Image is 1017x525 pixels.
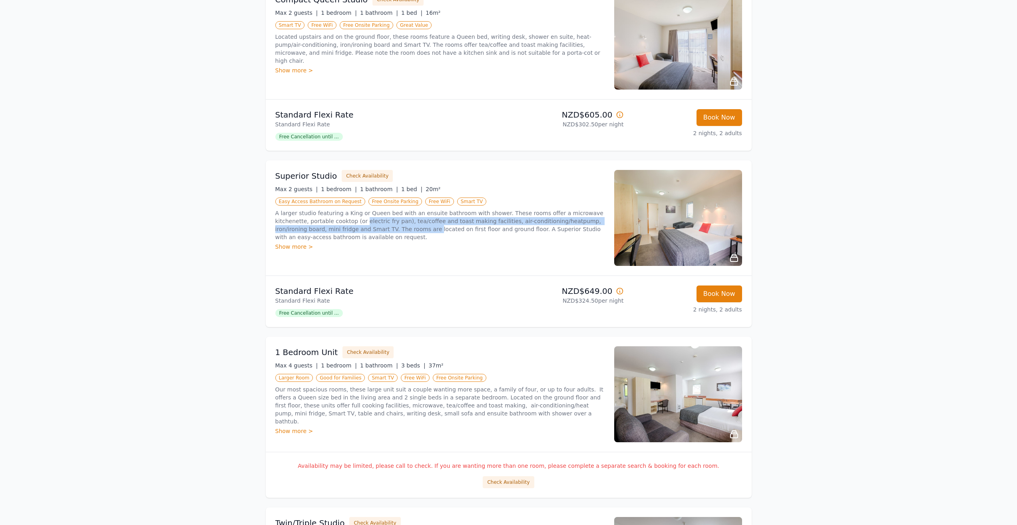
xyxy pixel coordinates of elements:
[425,198,454,206] span: Free WiFi
[275,462,742,470] p: Availability may be limited, please call to check. If you are wanting more than one room, please ...
[275,297,506,305] p: Standard Flexi Rate
[308,21,336,29] span: Free WiFi
[512,109,624,120] p: NZD$605.00
[275,120,506,128] p: Standard Flexi Rate
[275,33,605,65] p: Located upstairs and on the ground floor, these rooms feature a Queen bed, writing desk, shower e...
[396,21,432,29] span: Great Value
[275,309,343,317] span: Free Cancellation until ...
[401,10,422,16] span: 1 bed |
[360,10,398,16] span: 1 bathroom |
[401,362,426,369] span: 3 beds |
[275,347,338,358] h3: 1 Bedroom Unit
[275,10,318,16] span: Max 2 guests |
[342,170,393,182] button: Check Availability
[316,374,365,382] span: Good for Families
[275,109,506,120] p: Standard Flexi Rate
[401,374,430,382] span: Free WiFi
[275,209,605,241] p: A larger studio featuring a King or Queen bed with an ensuite bathroom with shower. These rooms o...
[275,186,318,192] span: Max 2 guests |
[368,374,398,382] span: Smart TV
[697,285,742,302] button: Book Now
[275,198,365,206] span: Easy Access Bathroom on Request
[275,362,318,369] span: Max 4 guests |
[342,346,394,358] button: Check Availability
[426,10,440,16] span: 16m²
[321,186,357,192] span: 1 bedroom |
[275,21,305,29] span: Smart TV
[483,476,534,488] button: Check Availability
[321,362,357,369] span: 1 bedroom |
[275,385,605,425] p: Our most spacious rooms, these large unit suit a couple wanting more space, a family of four, or ...
[275,243,605,251] div: Show more >
[630,305,742,313] p: 2 nights, 2 adults
[512,285,624,297] p: NZD$649.00
[512,120,624,128] p: NZD$302.50 per night
[426,186,440,192] span: 20m²
[275,285,506,297] p: Standard Flexi Rate
[275,66,605,74] div: Show more >
[275,374,313,382] span: Larger Room
[429,362,444,369] span: 37m²
[457,198,487,206] span: Smart TV
[360,186,398,192] span: 1 bathroom |
[321,10,357,16] span: 1 bedroom |
[697,109,742,126] button: Book Now
[275,170,337,182] h3: Superior Studio
[340,21,393,29] span: Free Onsite Parking
[433,374,486,382] span: Free Onsite Parking
[275,427,605,435] div: Show more >
[360,362,398,369] span: 1 bathroom |
[275,133,343,141] span: Free Cancellation until ...
[512,297,624,305] p: NZD$324.50 per night
[368,198,422,206] span: Free Onsite Parking
[630,129,742,137] p: 2 nights, 2 adults
[401,186,422,192] span: 1 bed |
